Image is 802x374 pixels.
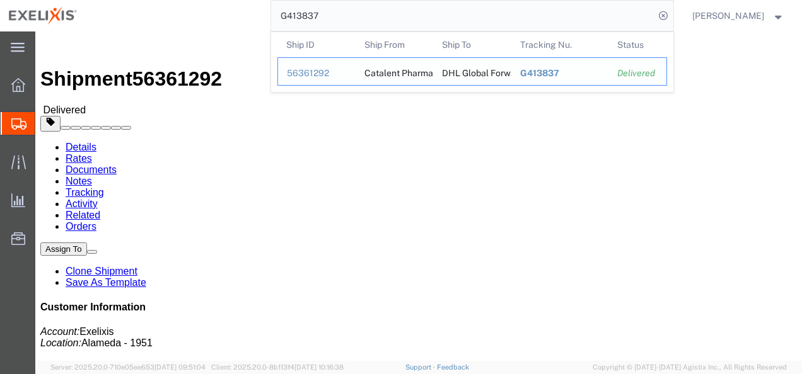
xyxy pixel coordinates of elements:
th: Ship ID [277,32,356,57]
div: Delivered [617,67,658,80]
span: G413837 [520,68,559,78]
span: Client: 2025.20.0-8b113f4 [211,363,344,371]
div: Catalent Pharma Soultions [364,58,424,85]
th: Tracking Nu. [511,32,608,57]
th: Ship To [433,32,511,57]
div: DHL Global Forwarding (France ) SAS [442,58,503,85]
span: Server: 2025.20.0-710e05ee653 [50,363,206,371]
div: G413837 [520,67,600,80]
span: Carlos Melara [692,9,764,23]
span: [DATE] 10:16:38 [294,363,344,371]
th: Ship From [355,32,433,57]
img: logo [9,6,77,25]
input: Search for shipment number, reference number [271,1,654,31]
th: Status [608,32,667,57]
a: Support [405,363,437,371]
span: [DATE] 09:51:04 [154,363,206,371]
div: 56361292 [287,67,347,80]
span: Copyright © [DATE]-[DATE] Agistix Inc., All Rights Reserved [593,362,787,373]
table: Search Results [277,32,673,92]
button: [PERSON_NAME] [692,8,785,23]
a: Feedback [437,363,469,371]
iframe: FS Legacy Container [35,31,802,361]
